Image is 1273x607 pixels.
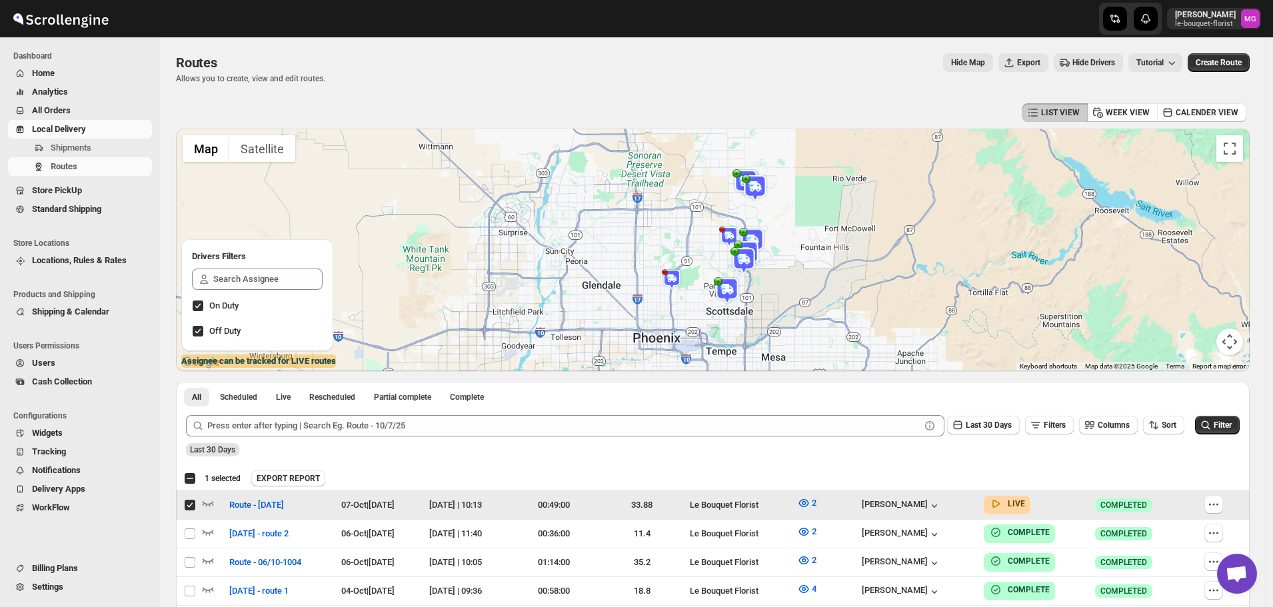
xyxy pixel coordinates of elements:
[32,105,71,115] span: All Orders
[229,135,295,162] button: Show satellite imagery
[1216,328,1243,355] button: Map camera controls
[989,554,1050,568] button: COMPLETE
[32,255,127,265] span: Locations, Rules & Rates
[32,87,68,97] span: Analytics
[862,499,941,512] button: [PERSON_NAME]
[998,53,1048,72] button: Export
[789,521,824,542] button: 2
[1017,57,1040,68] span: Export
[1244,15,1256,23] text: MG
[1196,57,1242,68] span: Create Route
[209,301,239,310] span: On Duty
[229,527,289,540] span: [DATE] - route 2
[1192,362,1246,370] a: Report a map error
[862,556,941,570] button: [PERSON_NAME]
[8,559,152,578] button: Billing Plans
[221,494,292,516] button: Route - [DATE]
[429,556,506,569] div: [DATE] | 10:05
[8,64,152,83] button: Home
[32,582,63,592] span: Settings
[789,492,824,514] button: 2
[1100,528,1147,539] span: COMPLETED
[989,526,1050,539] button: COMPLETE
[184,388,209,406] button: All routes
[862,528,941,541] button: [PERSON_NAME]
[812,498,816,508] span: 2
[989,583,1050,596] button: COMPLETE
[1176,107,1238,118] span: CALENDER VIEW
[1085,362,1158,370] span: Map data ©2025 Google
[8,372,152,391] button: Cash Collection
[1166,362,1184,370] a: Terms (opens in new tab)
[374,392,431,402] span: Partial complete
[13,238,153,249] span: Store Locations
[8,354,152,372] button: Users
[1188,53,1250,72] button: Create Route
[789,578,824,600] button: 4
[515,498,595,512] div: 00:49:00
[179,354,223,371] a: Open this area in Google Maps (opens a new window)
[8,303,152,321] button: Shipping & Calendar
[1214,420,1232,430] span: Filter
[515,584,595,598] div: 00:58:00
[8,498,152,517] button: WorkFlow
[1041,107,1080,118] span: LIST VIEW
[8,480,152,498] button: Delivery Apps
[862,585,941,598] div: [PERSON_NAME]
[176,55,217,71] span: Routes
[450,392,484,402] span: Complete
[1136,58,1164,67] span: Tutorial
[205,473,241,484] span: 1 selected
[32,204,101,214] span: Standard Shipping
[1162,420,1176,430] span: Sort
[1044,420,1066,430] span: Filters
[602,584,682,598] div: 18.8
[221,523,297,544] button: [DATE] - route 2
[181,354,336,368] label: Assignee can be tracked for LIVE routes
[812,555,816,565] span: 2
[32,68,55,78] span: Home
[32,465,81,475] span: Notifications
[789,550,824,571] button: 2
[602,498,682,512] div: 33.88
[221,580,297,602] button: [DATE] - route 1
[8,157,152,176] button: Routes
[257,473,320,484] span: EXPORT REPORT
[32,446,66,456] span: Tracking
[1217,554,1257,594] div: Open chat
[429,498,506,512] div: [DATE] | 10:13
[13,51,153,61] span: Dashboard
[13,340,153,351] span: Users Permissions
[602,527,682,540] div: 11.4
[192,250,323,263] h2: Drivers Filters
[32,358,55,368] span: Users
[8,139,152,157] button: Shipments
[32,185,82,195] span: Store PickUp
[515,556,595,569] div: 01:14:00
[943,53,993,72] button: Map action label
[229,584,289,598] span: [DATE] - route 1
[1175,20,1236,28] p: le-bouquet-florist
[1241,9,1260,28] span: Melody Gluth
[309,392,355,402] span: Rescheduled
[276,392,291,402] span: Live
[1216,135,1243,162] button: Toggle fullscreen view
[602,556,682,569] div: 35.2
[429,584,506,598] div: [DATE] | 09:36
[32,484,85,494] span: Delivery Apps
[1008,528,1050,537] b: COMPLETE
[341,557,395,567] span: 06-Oct | [DATE]
[1008,556,1050,566] b: COMPLETE
[179,354,223,371] img: Google
[229,498,284,512] span: Route - [DATE]
[221,552,309,573] button: Route - 06/10-1004
[690,527,789,540] div: Le Bouquet Florist
[812,526,816,536] span: 2
[183,135,229,162] button: Show street map
[812,584,816,594] span: 4
[8,251,152,270] button: Locations, Rules & Rates
[229,556,301,569] span: Route - 06/10-1004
